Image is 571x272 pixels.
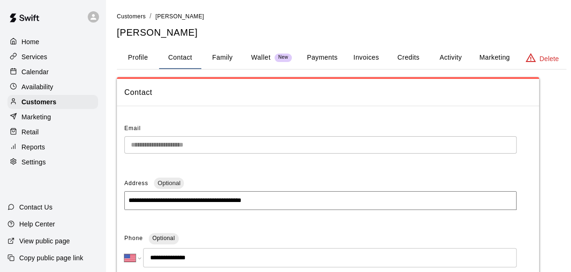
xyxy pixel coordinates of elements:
p: Availability [22,82,53,92]
button: Profile [117,47,159,69]
p: View public page [19,236,70,246]
nav: breadcrumb [117,11,566,22]
div: basic tabs example [117,47,566,69]
button: Marketing [472,47,517,69]
p: Services [22,52,47,62]
button: Credits [387,47,429,69]
h5: [PERSON_NAME] [117,26,566,39]
p: Calendar [22,67,49,77]
li: / [150,11,152,21]
p: Retail [22,127,39,137]
button: Activity [429,47,472,69]
a: Retail [8,125,98,139]
p: Home [22,37,39,47]
span: Optional [154,179,184,187]
span: New [274,54,292,61]
button: Family [201,47,244,69]
a: Customers [8,95,98,109]
a: Availability [8,80,98,94]
span: Phone [124,231,143,246]
p: Copy public page link [19,253,83,263]
a: Home [8,35,98,49]
span: Address [124,180,148,187]
a: Settings [8,155,98,169]
p: Wallet [251,53,271,62]
a: Calendar [8,65,98,79]
p: Reports [22,142,45,152]
a: Customers [117,12,146,20]
button: Invoices [345,47,387,69]
button: Contact [159,47,201,69]
a: Marketing [8,110,98,124]
div: The email of an existing customer can only be changed by the customer themselves at https://book.... [124,136,517,154]
button: Payments [299,47,345,69]
p: Settings [22,157,46,167]
p: Marketing [22,112,51,122]
p: Delete [540,54,559,63]
span: Optional [152,235,175,241]
span: Customers [117,13,146,20]
p: Help Center [19,219,55,229]
p: Customers [22,97,56,107]
a: Reports [8,140,98,154]
span: Email [124,125,141,132]
span: Contact [124,86,532,99]
span: [PERSON_NAME] [155,13,204,20]
p: Contact Us [19,202,53,212]
a: Services [8,50,98,64]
